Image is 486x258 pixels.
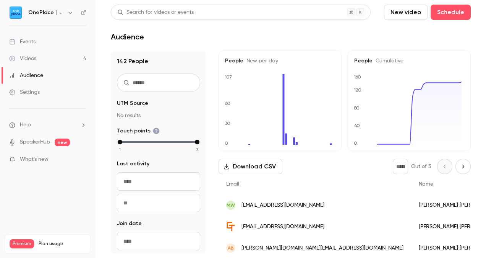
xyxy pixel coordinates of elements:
div: Settings [9,88,40,96]
div: Audience [9,72,43,79]
span: 1 [119,146,121,153]
span: New per day [243,58,278,64]
img: OnePlace | Powered by Hubexo [10,7,22,19]
h5: People [225,57,335,65]
span: Cumulative [373,58,403,64]
text: 120 [354,87,361,93]
text: 107 [225,74,232,80]
div: Events [9,38,36,46]
span: [EMAIL_ADDRESS][DOMAIN_NAME] [241,223,324,231]
iframe: Noticeable Trigger [77,156,86,163]
button: Schedule [431,5,471,20]
p: Out of 3 [411,163,431,170]
input: To [117,194,200,212]
button: Download CSV [219,159,282,174]
span: MW [227,202,235,209]
text: 0 [354,140,357,146]
span: Email [226,181,239,187]
text: 80 [354,105,360,111]
li: help-dropdown-opener [9,121,86,129]
div: Search for videos or events [117,8,194,16]
div: Videos [9,55,36,62]
span: 3 [196,146,198,153]
button: Next page [455,159,471,174]
span: [PERSON_NAME][DOMAIN_NAME][EMAIL_ADDRESS][DOMAIN_NAME] [241,244,403,252]
input: From [117,172,200,191]
input: From [117,232,200,250]
h1: 142 People [117,57,200,66]
span: Name [419,181,433,187]
a: SpeakerHub [20,138,50,146]
span: Plan usage [39,241,86,247]
span: Last activity [117,160,149,168]
h5: People [354,57,464,65]
h1: Audience [111,32,144,41]
span: UTM Source [117,100,148,107]
div: min [118,140,122,144]
text: 0 [225,140,228,146]
span: Help [20,121,31,129]
div: max [195,140,199,144]
text: 40 [354,123,360,128]
span: Touch points [117,127,160,135]
h6: OnePlace | Powered by Hubexo [28,9,64,16]
img: gtautomatyka.pl [226,222,235,231]
p: No results [117,112,200,119]
span: AB [228,245,234,251]
span: Join date [117,220,142,227]
text: 60 [225,101,230,106]
span: Premium [10,239,34,248]
button: New video [384,5,428,20]
span: What's new [20,155,49,163]
span: [EMAIL_ADDRESS][DOMAIN_NAME] [241,201,324,209]
text: 160 [354,74,361,80]
span: new [55,139,70,146]
text: 30 [225,121,230,126]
